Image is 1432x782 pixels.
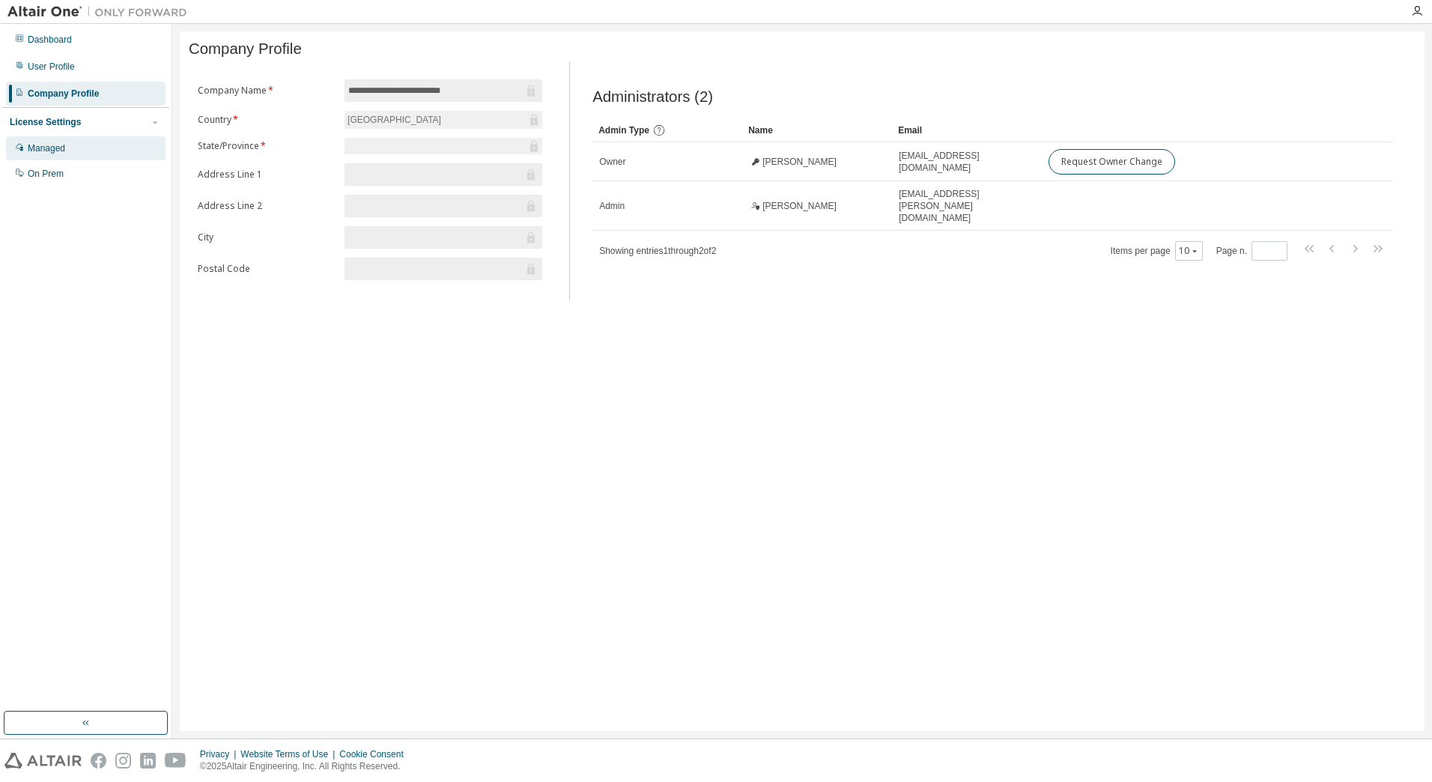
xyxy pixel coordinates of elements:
img: linkedin.svg [140,753,156,769]
span: Admin Type [598,125,649,136]
label: Postal Code [198,263,336,275]
img: Altair One [7,4,195,19]
div: Website Terms of Use [240,748,339,760]
span: [PERSON_NAME] [762,156,837,168]
span: Company Profile [189,40,302,58]
span: Page n. [1216,241,1287,261]
div: User Profile [28,61,75,73]
label: Company Name [198,85,336,97]
img: youtube.svg [165,753,186,769]
img: instagram.svg [115,753,131,769]
span: Items per page [1111,241,1203,261]
div: License Settings [10,116,81,128]
span: Admin [599,200,625,212]
img: facebook.svg [91,753,106,769]
div: Cookie Consent [339,748,412,760]
span: [EMAIL_ADDRESS][DOMAIN_NAME] [899,150,1035,174]
label: City [198,231,336,243]
label: State/Province [198,140,336,152]
div: Dashboard [28,34,72,46]
span: [PERSON_NAME] [762,200,837,212]
div: Privacy [200,748,240,760]
div: [GEOGRAPHIC_DATA] [345,111,542,129]
p: © 2025 Altair Engineering, Inc. All Rights Reserved. [200,760,413,773]
label: Country [198,114,336,126]
span: Owner [599,156,625,168]
label: Address Line 1 [198,169,336,181]
span: [EMAIL_ADDRESS][PERSON_NAME][DOMAIN_NAME] [899,188,1035,224]
span: Showing entries 1 through 2 of 2 [599,246,716,256]
div: Email [898,118,1036,142]
div: On Prem [28,168,64,180]
span: Administrators (2) [592,88,713,106]
label: Address Line 2 [198,200,336,212]
div: Company Profile [28,88,99,100]
div: Name [748,118,886,142]
div: [GEOGRAPHIC_DATA] [345,112,443,128]
img: altair_logo.svg [4,753,82,769]
div: Managed [28,142,65,154]
button: 10 [1179,245,1199,257]
button: Request Owner Change [1049,149,1175,175]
